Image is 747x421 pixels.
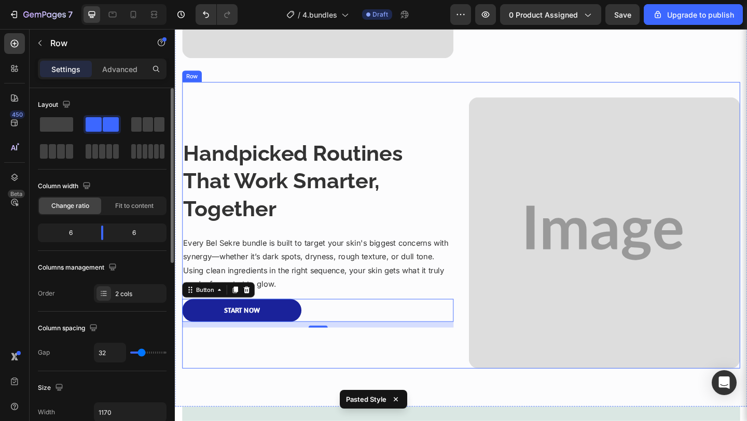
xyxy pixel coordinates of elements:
[605,4,640,25] button: Save
[102,64,137,75] p: Advanced
[302,9,337,20] span: 4.bundles
[196,4,238,25] div: Undo/Redo
[38,261,119,275] div: Columns management
[112,226,164,240] div: 6
[8,190,25,198] div: Beta
[653,9,734,20] div: Upgrade to publish
[500,4,601,25] button: 0 product assigned
[50,37,139,49] p: Row
[372,10,388,19] span: Draft
[38,289,55,298] div: Order
[115,289,164,299] div: 2 cols
[320,74,615,369] img: 1000x1000
[346,394,386,404] p: Pasted Style
[644,4,743,25] button: Upgrade to publish
[38,179,93,193] div: Column width
[68,8,73,21] p: 7
[712,370,737,395] div: Open Intercom Messenger
[509,9,578,20] span: 0 product assigned
[38,408,55,417] div: Width
[175,29,747,421] iframe: Design area
[614,10,631,19] span: Save
[4,4,77,25] button: 7
[38,381,65,395] div: Size
[10,110,25,119] div: 450
[115,201,154,210] span: Fit to content
[40,226,93,240] div: 6
[38,98,73,112] div: Layout
[94,343,126,362] input: Auto
[51,64,80,75] p: Settings
[298,9,300,20] span: /
[51,201,89,210] span: Change ratio
[38,321,100,335] div: Column spacing
[10,47,27,56] div: Row
[38,348,50,357] div: Gap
